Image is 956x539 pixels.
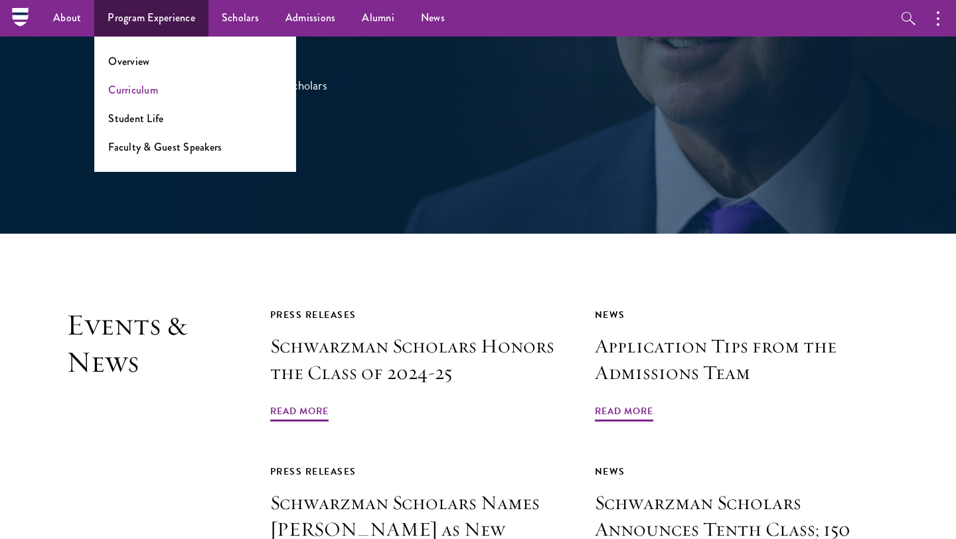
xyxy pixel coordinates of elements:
div: News [595,307,890,323]
h3: Schwarzman Scholars Honors the Class of 2024-25 [270,333,565,386]
a: Faculty & Guest Speakers [108,139,222,155]
div: Press Releases [270,463,565,480]
h3: Application Tips from the Admissions Team [595,333,890,386]
div: Press Releases [270,307,565,323]
a: Press Releases Schwarzman Scholars Honors the Class of 2024-25 Read More [270,307,565,424]
a: Overview [108,54,149,69]
a: Student Life [108,111,163,126]
a: Curriculum [108,82,158,98]
div: News [595,463,890,480]
a: News Application Tips from the Admissions Team Read More [595,307,890,424]
span: Read More [595,403,653,424]
span: Read More [270,403,329,424]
